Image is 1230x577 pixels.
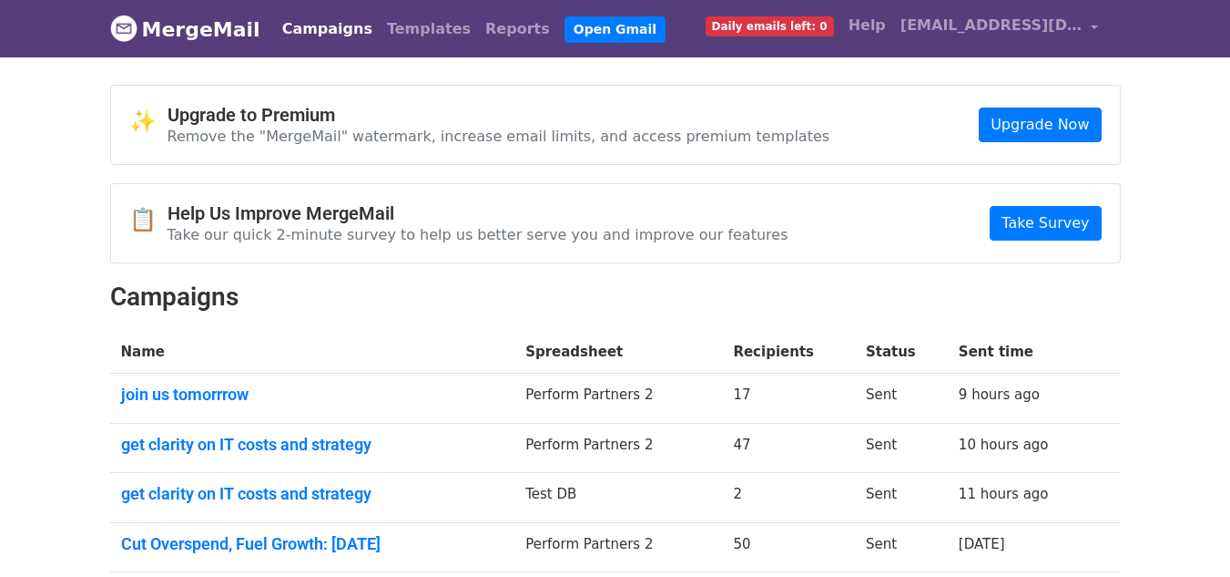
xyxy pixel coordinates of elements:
[514,374,722,424] td: Perform Partners 2
[841,7,893,44] a: Help
[722,522,855,572] td: 50
[959,386,1040,403] a: 9 hours ago
[979,108,1101,142] a: Upgrade Now
[959,437,1049,453] a: 10 hours ago
[168,225,788,244] p: Take our quick 2-minute survey to help us better serve you and improve our features
[129,108,168,135] span: ✨
[110,15,137,42] img: MergeMail logo
[168,127,830,146] p: Remove the "MergeMail" watermark, increase email limits, and access premium templates
[110,10,260,48] a: MergeMail
[168,202,788,224] h4: Help Us Improve MergeMail
[275,11,380,47] a: Campaigns
[959,536,1005,552] a: [DATE]
[855,473,948,523] td: Sent
[990,206,1101,241] a: Take Survey
[129,207,168,233] span: 📋
[564,16,666,43] a: Open Gmail
[855,331,948,374] th: Status
[380,11,478,47] a: Templates
[855,522,948,572] td: Sent
[722,374,855,424] td: 17
[900,15,1083,36] span: [EMAIL_ADDRESS][DOMAIN_NAME]
[855,423,948,473] td: Sent
[698,7,841,44] a: Daily emails left: 0
[722,473,855,523] td: 2
[514,522,722,572] td: Perform Partners 2
[948,331,1093,374] th: Sent time
[855,374,948,424] td: Sent
[121,385,504,405] a: join us tomorrrow
[514,473,722,523] td: Test DB
[893,7,1106,50] a: [EMAIL_ADDRESS][DOMAIN_NAME]
[110,282,1121,313] h2: Campaigns
[121,435,504,455] a: get clarity on IT costs and strategy
[722,423,855,473] td: 47
[478,11,557,47] a: Reports
[706,16,834,36] span: Daily emails left: 0
[959,486,1049,502] a: 11 hours ago
[121,534,504,554] a: Cut Overspend, Fuel Growth: [DATE]
[514,423,722,473] td: Perform Partners 2
[121,484,504,504] a: get clarity on IT costs and strategy
[722,331,855,374] th: Recipients
[514,331,722,374] th: Spreadsheet
[110,331,515,374] th: Name
[168,104,830,126] h4: Upgrade to Premium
